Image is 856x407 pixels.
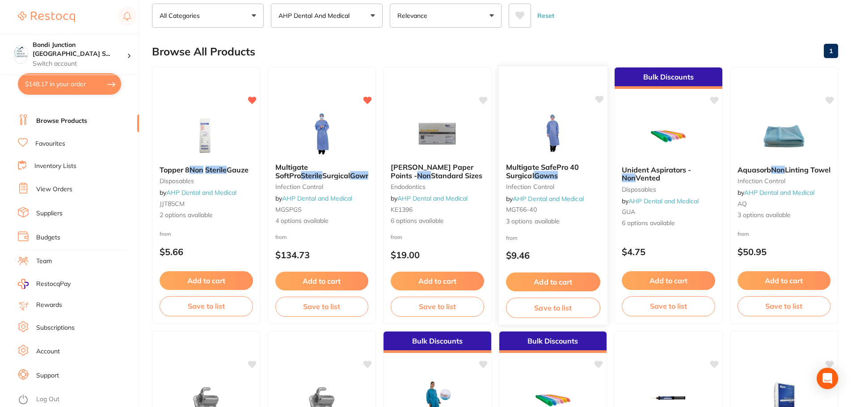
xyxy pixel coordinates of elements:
b: Topper 8 Non Sterile Gauze [160,166,253,174]
img: Aquasorb Non Linting Towel [755,114,813,159]
a: AHP Dental and Medical [166,189,236,197]
a: 1 [824,42,838,60]
span: GUA [622,208,635,216]
span: Standard Sizes [431,171,482,180]
span: MGSPGS [275,206,302,214]
em: Non [190,165,203,174]
a: Suppliers [36,209,63,218]
span: 2 options available [160,211,253,220]
div: Open Intercom Messenger [817,368,838,389]
a: Support [36,371,59,380]
a: AHP Dental and Medical [397,194,468,202]
em: Sterile [301,171,322,180]
p: $134.73 [275,250,369,260]
span: by [738,189,814,197]
span: 6 options available [622,219,715,228]
span: Gauze [227,165,249,174]
button: Add to cart [391,272,484,290]
span: RestocqPay [36,280,71,289]
a: Account [36,347,60,356]
img: Topper 8 Non Sterile Gauze [177,114,235,159]
a: Budgets [36,233,60,242]
small: endodontics [391,183,484,190]
span: AQ [738,200,747,208]
span: Topper 8 [160,165,190,174]
a: Browse Products [36,117,87,126]
small: disposables [160,177,253,185]
button: Relevance [390,4,502,28]
a: AHP Dental and Medical [628,197,699,205]
h4: Bondi Junction Sydney Specialist Periodontics [33,41,127,58]
span: MGT66-40 [506,206,536,214]
span: 4 options available [275,217,369,226]
em: Non [771,165,785,174]
span: by [391,194,468,202]
span: Aquasorb [738,165,771,174]
span: from [738,231,749,237]
h2: Browse All Products [152,46,255,58]
button: Save to list [738,296,831,316]
div: Bulk Discounts [384,331,491,353]
button: Add to cart [506,273,600,292]
span: Surgical [322,171,350,180]
span: Linting Towel [785,165,831,174]
img: Unident Aspirators - Non Vented [639,114,697,159]
span: [PERSON_NAME] Paper Points - [391,163,473,180]
small: infection control [506,183,600,190]
img: Bondi Junction Sydney Specialist Periodontics [14,46,28,59]
span: by [622,197,699,205]
a: View Orders [36,185,72,194]
img: Multigate SoftPro Sterile Surgical Gowns [293,111,351,156]
a: Restocq Logo [18,7,75,27]
button: Save to list [391,297,484,316]
b: Kerr Paper Points - Non Standard Sizes [391,163,484,180]
button: AHP Dental and Medical [271,4,383,28]
img: Multigate SafePro 40 Surgical Gowns [523,111,582,156]
p: $50.95 [738,247,831,257]
a: Rewards [36,301,62,310]
span: from [275,234,287,240]
span: by [275,194,352,202]
p: All Categories [160,11,203,20]
span: 6 options available [391,217,484,226]
span: from [391,234,402,240]
div: Bulk Discounts [615,67,722,89]
b: Unident Aspirators - Non Vented [622,166,715,182]
button: All Categories [152,4,264,28]
button: Reset [535,4,557,28]
span: Unident Aspirators - [622,165,691,174]
span: KE1396 [391,206,413,214]
img: Kerr Paper Points - Non Standard Sizes [408,111,466,156]
span: JJT85CM [160,200,185,208]
button: Save to list [622,296,715,316]
span: by [506,194,583,202]
span: Multigate SoftPro [275,163,308,180]
button: Save to list [506,298,600,318]
p: $19.00 [391,250,484,260]
img: Restocq Logo [18,12,75,22]
span: from [160,231,171,237]
a: AHP Dental and Medical [282,194,352,202]
small: disposables [622,186,715,193]
em: Non [622,173,636,182]
a: RestocqPay [18,279,71,289]
span: from [506,234,517,241]
p: $9.46 [506,250,600,260]
a: Team [36,257,52,266]
span: 3 options available [506,217,600,226]
b: Multigate SoftPro Sterile Surgical Gowns [275,163,369,180]
span: by [160,189,236,197]
a: Log Out [36,395,59,404]
p: $5.66 [160,247,253,257]
a: AHP Dental and Medical [744,189,814,197]
img: RestocqPay [18,279,29,289]
p: Relevance [397,11,431,20]
span: Multigate SafePro 40 Surgical [506,163,579,180]
em: Sterile [205,165,227,174]
b: Multigate SafePro 40 Surgical Gowns [506,163,600,180]
p: Switch account [33,59,127,68]
span: 3 options available [738,211,831,220]
button: Add to cart [160,271,253,290]
a: AHP Dental and Medical [513,194,584,202]
button: $148.17 in your order [18,73,121,95]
